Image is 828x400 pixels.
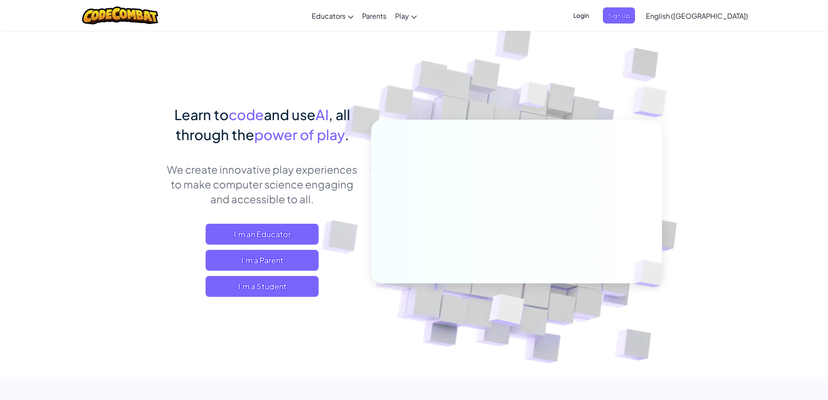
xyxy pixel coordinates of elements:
p: We create innovative play experiences to make computer science engaging and accessible to all. [166,162,358,206]
img: Overlap cubes [502,65,565,130]
span: Educators [312,11,346,20]
span: . [345,126,349,143]
span: and use [264,106,316,123]
img: CodeCombat logo [82,7,158,24]
img: Overlap cubes [619,242,684,306]
span: AI [316,106,329,123]
span: code [229,106,264,123]
span: Play [395,11,409,20]
span: power of play [254,126,345,143]
img: Overlap cubes [467,276,545,348]
button: Sign Up [603,7,635,24]
img: Overlap cubes [615,65,691,139]
a: I'm a Parent [206,250,319,271]
button: I'm a Student [206,276,319,297]
span: Learn to [174,106,229,123]
a: Educators [307,4,358,27]
a: English ([GEOGRAPHIC_DATA]) [642,4,752,27]
a: Parents [358,4,391,27]
span: English ([GEOGRAPHIC_DATA]) [646,11,748,20]
a: I'm an Educator [206,224,319,245]
a: Play [391,4,421,27]
button: Login [568,7,594,24]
